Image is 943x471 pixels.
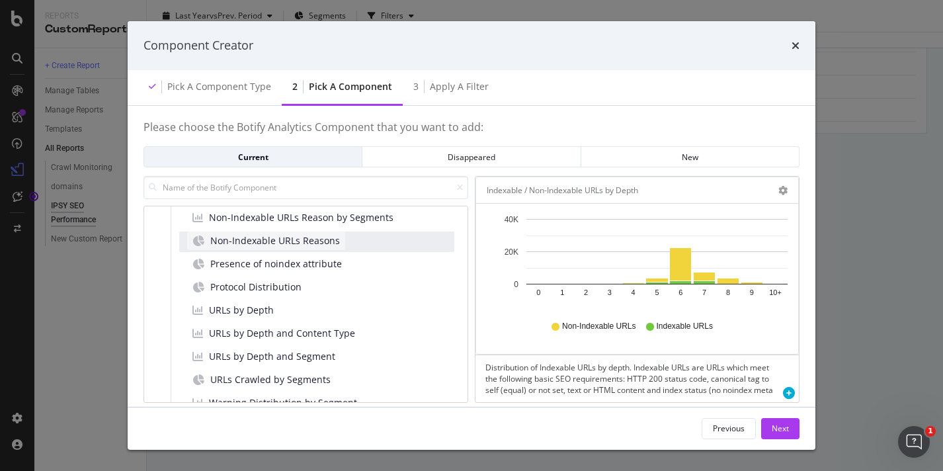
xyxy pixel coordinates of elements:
text: 2 [584,289,588,297]
text: 3 [608,289,612,297]
span: URLs Crawled by Segments [210,373,331,386]
text: 5 [655,289,659,297]
button: Previous [702,418,756,439]
span: URLs by Depth and Content Type [209,327,355,340]
span: Non-Indexable URLs [562,321,635,332]
div: 2 [292,80,298,93]
text: 0 [536,289,540,297]
button: New [581,146,799,167]
span: URLs by Depth and Segment [209,350,335,363]
div: times [792,37,799,54]
text: 40K [505,215,518,224]
button: Current [143,146,362,167]
text: 6 [678,289,682,297]
text: 1 [560,289,564,297]
div: Apply a Filter [430,80,489,93]
text: 8 [726,289,730,297]
div: New [592,151,788,163]
iframe: Intercom live chat [898,426,930,458]
span: Presence of noindex attribute [210,257,342,271]
span: Warning Distribution by Segment [209,396,357,409]
div: Distribution of Indexable URLs by depth. Indexable URLs are URLs which meet the following basic S... [475,355,779,397]
text: 0 [514,280,518,289]
div: Component Creator [143,37,253,54]
button: Disappeared [362,146,581,167]
div: Indexable / Non-Indexable URLs by Depth [487,184,638,197]
span: Indexable URLs [657,321,713,332]
div: Current [155,151,351,163]
span: Non-Indexable URLs Reasons [210,234,340,247]
text: 20K [505,247,518,257]
div: Pick a Component type [167,80,271,93]
input: Name of the Botify Component [143,176,468,199]
text: 4 [632,289,635,297]
div: 3 [413,80,419,93]
text: 7 [702,289,706,297]
text: 10+ [769,289,782,297]
span: Protocol Distribution [210,280,302,294]
span: URLs by Depth [209,304,274,317]
div: gear [778,186,788,195]
text: 9 [750,289,754,297]
div: Next [772,423,789,434]
span: 1 [925,426,936,437]
div: Pick a Component [309,80,392,93]
div: Previous [713,423,745,434]
h4: Please choose the Botify Analytics Component that you want to add: [143,122,799,147]
svg: A chart. [487,214,788,308]
div: Disappeared [373,151,569,163]
button: Next [761,418,799,439]
div: modal [128,21,815,450]
span: Non-Indexable URLs Reason by Segments [209,211,393,224]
